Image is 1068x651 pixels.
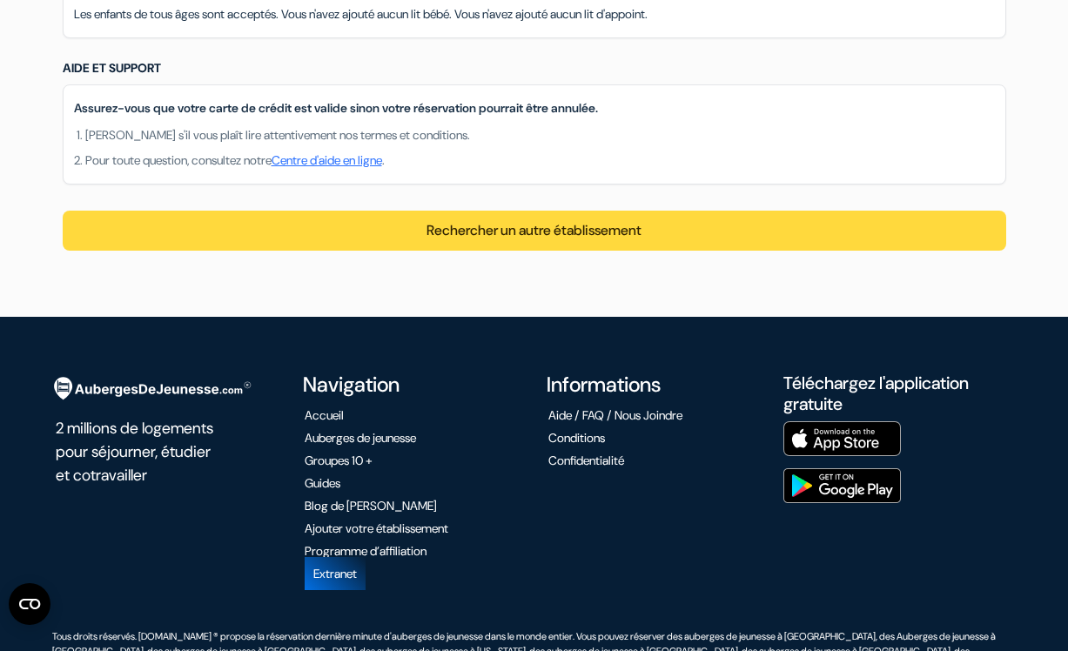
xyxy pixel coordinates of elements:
[305,430,416,446] a: Auberges de jeunesse
[303,372,519,398] h4: Navigation
[56,412,224,487] p: 2 millions de logements pour séjourner, étudier et cotravailler
[305,543,427,559] a: Programme d’affiliation
[427,221,641,239] a: Rechercher un autre établissement
[305,475,340,491] a: Guides
[85,151,995,170] li: Pour toute question, consultez notre .
[783,372,969,415] a: Téléchargez l'application gratuite
[783,421,901,456] img: Téléchargez l'application gratuite
[43,366,259,412] img: AubergesDeJeunesse.com.svg
[305,557,366,590] a: Extranet
[85,126,995,144] li: [PERSON_NAME] s'il vous plaît lire attentivement nos termes et conditions.
[305,453,373,468] a: Groupes 10 +
[548,453,624,468] a: Confidentialité
[305,520,448,536] a: Ajouter votre établissement
[548,407,682,423] a: Aide / FAQ / Nous Joindre
[548,430,605,446] a: Conditions
[547,372,762,398] h4: Informations
[305,498,437,513] a: Blog de [PERSON_NAME]
[783,468,901,503] img: Téléchargez l'application gratuite
[63,60,161,76] span: Aide et support
[272,152,382,168] a: Centre d'aide en ligne
[74,99,995,117] p: Assurez-vous que votre carte de crédit est valide sinon votre réservation pourrait être annulée.
[74,5,995,23] p: Les enfants de tous âges sont acceptés. Vous n'avez ajouté aucun lit bébé. Vous n'avez ajouté auc...
[305,407,344,423] a: Accueil
[9,583,50,625] button: Ouvrir le widget CMP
